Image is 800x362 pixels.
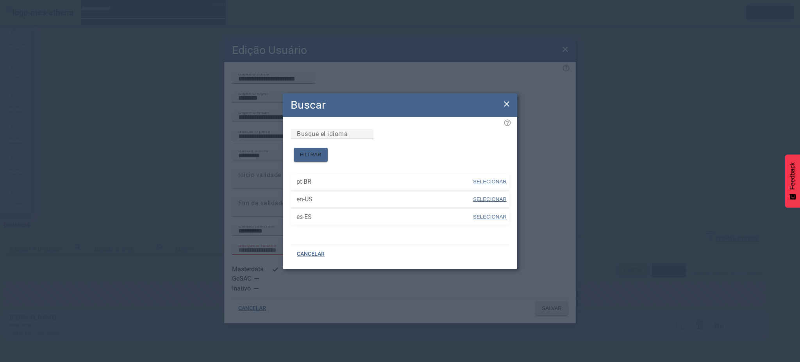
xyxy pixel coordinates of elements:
button: SELECIONAR [472,192,507,206]
span: Feedback [789,162,796,190]
span: SELECIONAR [473,214,507,220]
span: CANCELAR [297,250,325,258]
h2: Buscar [291,97,326,113]
button: CANCELAR [291,247,331,261]
button: SELECIONAR [472,175,507,189]
span: SELECIONAR [473,179,507,185]
button: Feedback - Mostrar pesquisa [785,154,800,208]
span: FILTRAR [300,151,321,159]
button: FILTRAR [294,148,328,162]
span: es-ES [296,212,472,222]
span: SELECIONAR [473,196,507,202]
button: SELECIONAR [472,210,507,224]
span: en-US [296,195,472,204]
mat-label: Busque el idioma [297,130,348,137]
span: pt-BR [296,177,472,186]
